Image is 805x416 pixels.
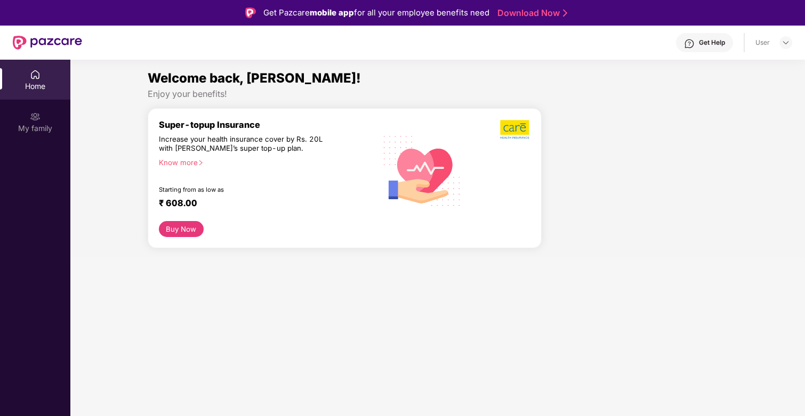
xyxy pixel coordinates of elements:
div: User [755,38,770,47]
img: svg+xml;base64,PHN2ZyBpZD0iSG9tZSIgeG1sbnM9Imh0dHA6Ly93d3cudzMub3JnLzIwMDAvc3ZnIiB3aWR0aD0iMjAiIG... [30,69,41,80]
div: Increase your health insurance cover by Rs. 20L with [PERSON_NAME]’s super top-up plan. [159,135,329,153]
div: Starting from as low as [159,186,331,193]
div: Super-topup Insurance [159,119,376,130]
img: svg+xml;base64,PHN2ZyBpZD0iRHJvcGRvd24tMzJ4MzIiIHhtbG5zPSJodHRwOi8vd3d3LnczLm9yZy8yMDAwL3N2ZyIgd2... [782,38,790,47]
a: Download Now [497,7,564,19]
strong: mobile app [310,7,354,18]
img: svg+xml;base64,PHN2ZyBpZD0iSGVscC0zMngzMiIgeG1sbnM9Imh0dHA6Ly93d3cudzMub3JnLzIwMDAvc3ZnIiB3aWR0aD... [684,38,695,49]
img: svg+xml;base64,PHN2ZyB3aWR0aD0iMjAiIGhlaWdodD0iMjAiIHZpZXdCb3g9IjAgMCAyMCAyMCIgZmlsbD0ibm9uZSIgeG... [30,111,41,122]
img: b5dec4f62d2307b9de63beb79f102df3.png [500,119,530,140]
div: Know more [159,158,369,166]
span: Welcome back, [PERSON_NAME]! [148,70,361,86]
img: svg+xml;base64,PHN2ZyB4bWxucz0iaHR0cDovL3d3dy53My5vcmcvMjAwMC9zdmciIHhtbG5zOnhsaW5rPSJodHRwOi8vd3... [376,123,469,217]
img: Stroke [563,7,567,19]
div: Get Help [699,38,725,47]
span: right [198,160,204,166]
img: New Pazcare Logo [13,36,82,50]
div: Enjoy your benefits! [148,88,728,100]
img: Logo [245,7,256,18]
button: Buy Now [159,221,204,237]
div: Get Pazcare for all your employee benefits need [263,6,489,19]
div: ₹ 608.00 [159,198,365,210]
